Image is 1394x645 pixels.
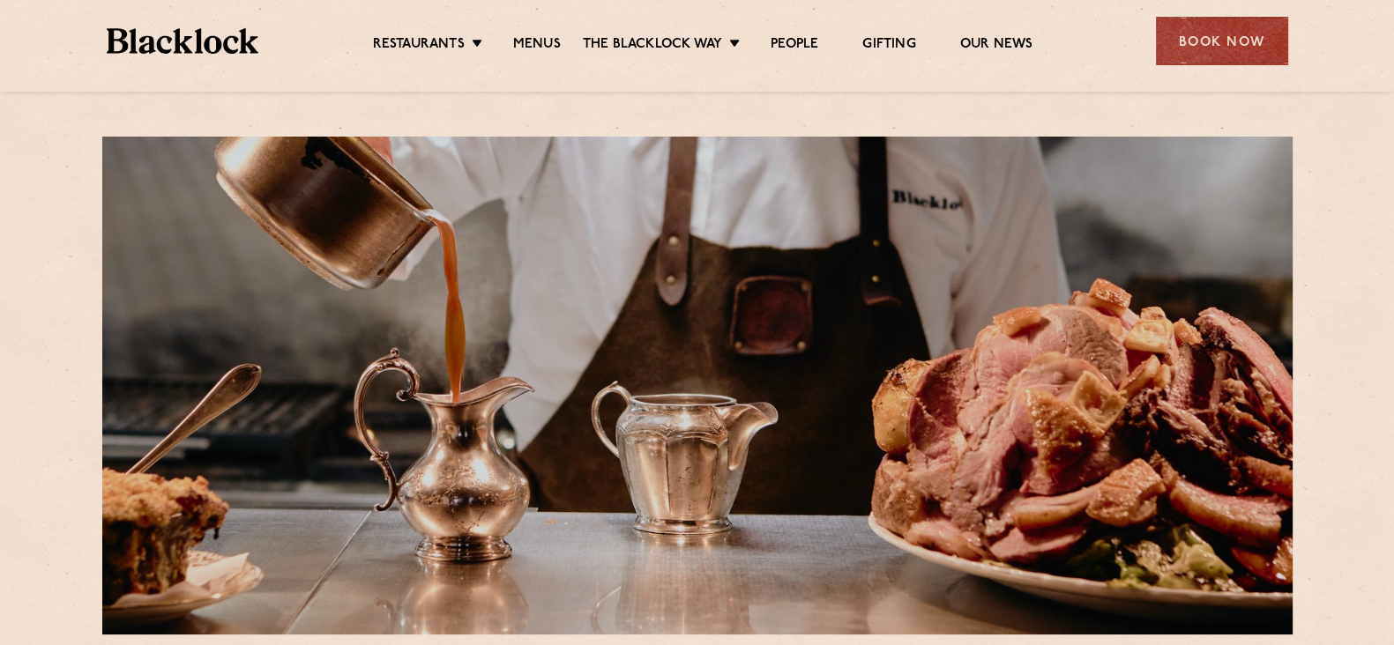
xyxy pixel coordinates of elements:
[960,36,1033,56] a: Our News
[513,36,561,56] a: Menus
[583,36,722,56] a: The Blacklock Way
[1156,17,1288,65] div: Book Now
[373,36,465,56] a: Restaurants
[107,28,259,54] img: BL_Textured_Logo-footer-cropped.svg
[862,36,915,56] a: Gifting
[771,36,818,56] a: People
